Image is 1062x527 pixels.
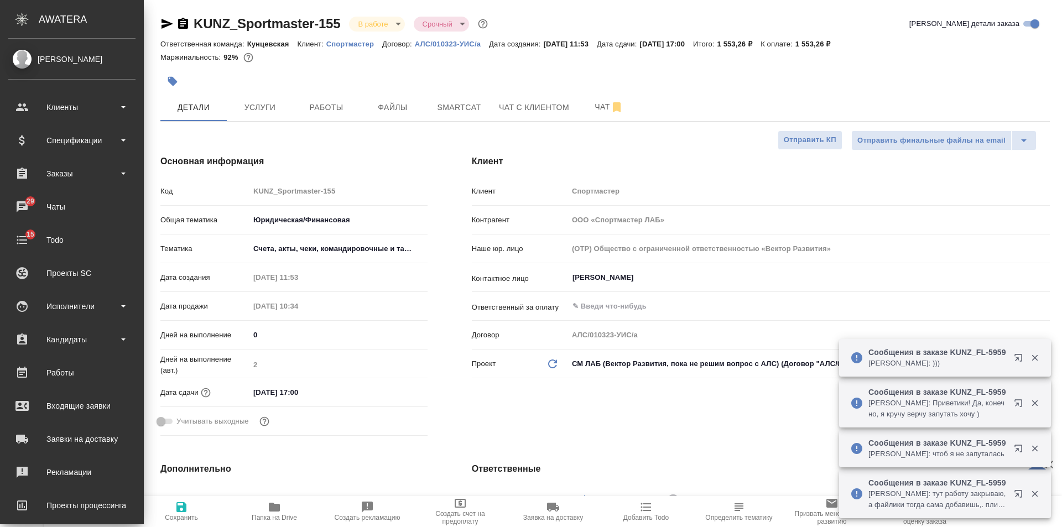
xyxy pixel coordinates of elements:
[868,488,1007,510] p: [PERSON_NAME]: тут работу закрываю, а файлики тогда сама добавишь,. плиз, в финал
[160,40,247,48] p: Ответственная команда:
[233,101,287,114] span: Услуги
[507,496,600,527] button: Заявка на доставку
[241,50,256,65] button: 100.00 RUB;
[160,243,249,254] p: Тематика
[199,385,213,400] button: Если добавить услуги и заполнить их объемом, то дата рассчитается автоматически
[167,101,220,114] span: Детали
[784,134,836,147] span: Отправить КП
[1023,398,1046,408] button: Закрыть
[3,392,141,420] a: Входящие заявки
[610,101,623,114] svg: Отписаться
[165,514,198,521] span: Сохранить
[868,347,1007,358] p: Сообщения в заказе KUNZ_FL-5959
[420,510,500,525] span: Создать счет на предоплату
[3,458,141,486] a: Рекламации
[249,211,428,229] div: Юридическая/Финансовая
[257,414,272,429] button: Выбери, если сб и вс нужно считать рабочими днями для выполнения заказа.
[868,387,1007,398] p: Сообщения в заказе KUNZ_FL-5959
[568,327,1050,343] input: Пустое поле
[300,101,353,114] span: Работы
[414,496,507,527] button: Создать счет на предоплату
[8,99,136,116] div: Клиенты
[8,431,136,447] div: Заявки на доставку
[160,69,185,93] button: Добавить тэг
[8,331,136,348] div: Кандидаты
[326,40,382,48] p: Спортмастер
[1007,392,1034,419] button: Открыть в новой вкладке
[415,40,489,48] p: АЛС/010323-УИС/а
[3,226,141,254] a: 15Todo
[472,330,568,341] p: Договор
[3,359,141,387] a: Работы
[160,301,249,312] p: Дата продажи
[366,101,419,114] span: Файлы
[194,16,340,31] a: KUNZ_Sportmaster-155
[335,514,400,521] span: Создать рекламацию
[472,302,568,313] p: Ответственный за оплату
[778,131,842,150] button: Отправить КП
[414,17,469,32] div: В работе
[851,131,1037,150] div: split button
[160,330,249,341] p: Дней на выполнение
[3,193,141,221] a: 29Чаты
[8,165,136,182] div: Заказы
[868,398,1007,420] p: [PERSON_NAME]: Приветики! Да, конечно, я кручу верчу запутать хочу )
[1023,489,1046,499] button: Закрыть
[20,229,41,240] span: 15
[39,8,144,30] div: AWATERA
[623,514,669,521] span: Добавить Todo
[795,40,839,48] p: 1 553,26 ₽
[1007,483,1034,509] button: Открыть в новой вкладке
[252,514,297,521] span: Папка на Drive
[160,215,249,226] p: Общая тематика
[8,53,136,65] div: [PERSON_NAME]
[472,155,1050,168] h4: Клиент
[568,241,1050,257] input: Пустое поле
[600,496,693,527] button: Добавить Todo
[298,40,326,48] p: Клиент:
[568,183,1050,199] input: Пустое поле
[176,17,190,30] button: Скопировать ссылку
[3,259,141,287] a: Проекты SC
[568,212,1050,228] input: Пустое поле
[135,496,228,527] button: Сохранить
[249,327,428,343] input: ✎ Введи что-нибудь
[433,101,486,114] span: Smartcat
[8,464,136,481] div: Рекламации
[472,358,496,369] p: Проект
[568,354,1050,373] div: СМ ЛАБ (Вектор Развития, пока не решим вопрос с АЛС) (Договор "АЛС/010323-УИС/а", контрагент "ООО...
[415,39,489,48] a: АЛС/010323-УИС/а
[1044,276,1046,279] button: Open
[249,491,428,507] input: Пустое поле
[472,273,568,284] p: Контактное лицо
[8,497,136,514] div: Проекты процессинга
[705,514,772,521] span: Определить тематику
[909,18,1019,29] span: [PERSON_NAME] детали заказа
[160,186,249,197] p: Код
[176,416,249,427] span: Учитывать выходные
[1023,353,1046,363] button: Закрыть
[1007,347,1034,373] button: Открыть в новой вкладке
[223,53,241,61] p: 92%
[249,357,428,373] input: Пустое поле
[868,477,1007,488] p: Сообщения в заказе KUNZ_FL-5959
[693,40,717,48] p: Итого:
[1007,437,1034,464] button: Открыть в новой вкладке
[523,514,583,521] span: Заявка на доставку
[1023,443,1046,453] button: Закрыть
[868,437,1007,448] p: Сообщения в заказе KUNZ_FL-5959
[160,354,249,376] p: Дней на выполнение (авт.)
[3,492,141,519] a: Проекты процессинга
[8,364,136,381] div: Работы
[868,448,1007,460] p: [PERSON_NAME]: чтоб я не запуталась
[160,387,199,398] p: Дата сдачи
[160,17,174,30] button: Скопировать ссылку для ЯМессенджера
[639,40,693,48] p: [DATE] 17:00
[3,425,141,453] a: Заявки на доставку
[249,384,346,400] input: ✎ Введи что-нибудь
[247,40,298,48] p: Кунцевская
[321,496,414,527] button: Создать рекламацию
[355,19,391,29] button: В работе
[249,298,346,314] input: Пустое поле
[326,39,382,48] a: Спортмастер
